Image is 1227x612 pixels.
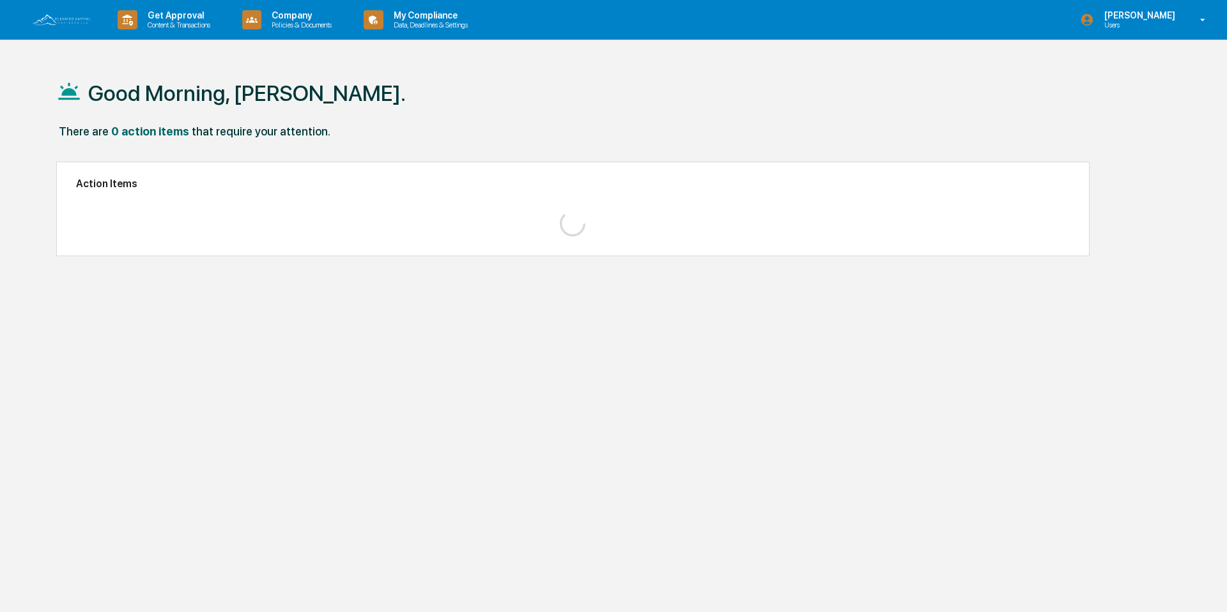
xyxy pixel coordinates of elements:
[1094,10,1182,20] p: [PERSON_NAME]
[137,20,217,29] p: Content & Transactions
[137,10,217,20] p: Get Approval
[1094,20,1182,29] p: Users
[261,20,338,29] p: Policies & Documents
[261,10,338,20] p: Company
[383,10,474,20] p: My Compliance
[76,178,1070,190] h2: Action Items
[88,80,406,106] h1: Good Morning, [PERSON_NAME].
[59,125,109,138] div: There are
[31,13,92,27] img: logo
[383,20,474,29] p: Data, Deadlines & Settings
[192,125,330,138] div: that require your attention.
[111,125,189,138] div: 0 action items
